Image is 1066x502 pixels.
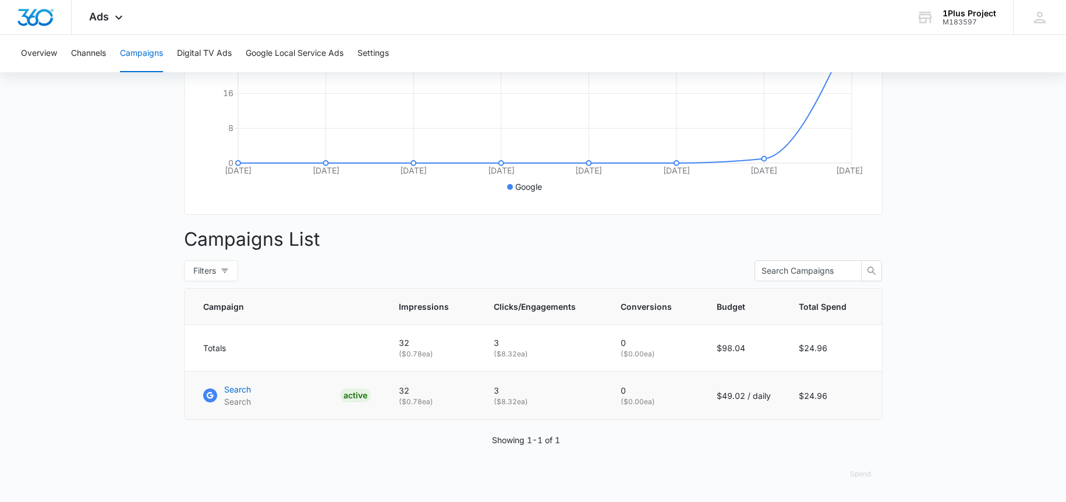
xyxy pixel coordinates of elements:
div: account id [943,18,996,26]
button: Overview [21,35,57,72]
p: 0 [621,337,689,349]
button: Digital TV Ads [177,35,232,72]
tspan: [DATE] [750,165,777,175]
p: $49.02 / daily [717,390,771,402]
span: Clicks/Engagements [494,301,576,313]
p: ( $0.78 ea) [399,397,466,407]
p: ( $0.00 ea) [621,397,689,407]
tspan: 16 [223,88,233,98]
a: Google AdsSearchSearchACTIVE [203,383,371,408]
button: Campaigns [120,35,163,72]
tspan: [DATE] [663,165,689,175]
p: $98.04 [717,342,771,354]
tspan: [DATE] [487,165,514,175]
span: Campaign [203,301,354,313]
tspan: [DATE] [312,165,339,175]
p: ( $8.32 ea) [494,397,593,407]
p: 3 [494,337,593,349]
button: Google Local Service Ads [246,35,343,72]
td: $24.96 [785,372,882,420]
tspan: [DATE] [575,165,602,175]
button: search [861,260,882,281]
tspan: 8 [228,123,233,133]
td: $24.96 [785,325,882,372]
button: Settings [357,35,389,72]
p: Campaigns List [184,225,883,253]
span: Ads [89,10,109,23]
p: 32 [399,337,466,349]
span: Total Spend [799,301,847,313]
div: Totals [203,342,371,354]
tspan: 0 [228,158,233,168]
p: ( $0.78 ea) [399,349,466,359]
tspan: [DATE] [225,165,252,175]
p: Search [224,383,251,395]
div: ACTIVE [340,388,371,402]
span: search [862,266,881,275]
button: Channels [71,35,106,72]
p: 32 [399,384,466,397]
p: ( $8.32 ea) [494,349,593,359]
span: Budget [717,301,754,313]
div: account name [943,9,996,18]
span: Filters [193,264,216,277]
tspan: [DATE] [836,165,863,175]
p: ( $0.00 ea) [621,349,689,359]
p: Search [224,395,251,408]
span: Impressions [399,301,449,313]
span: Conversions [621,301,672,313]
button: Spend [838,460,883,488]
p: Showing 1-1 of 1 [492,434,560,446]
img: Google Ads [203,388,217,402]
tspan: [DATE] [400,165,427,175]
input: Search Campaigns [762,264,845,277]
p: Google [515,181,542,193]
p: 3 [494,384,593,397]
p: 0 [621,384,689,397]
button: Filters [184,260,238,281]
